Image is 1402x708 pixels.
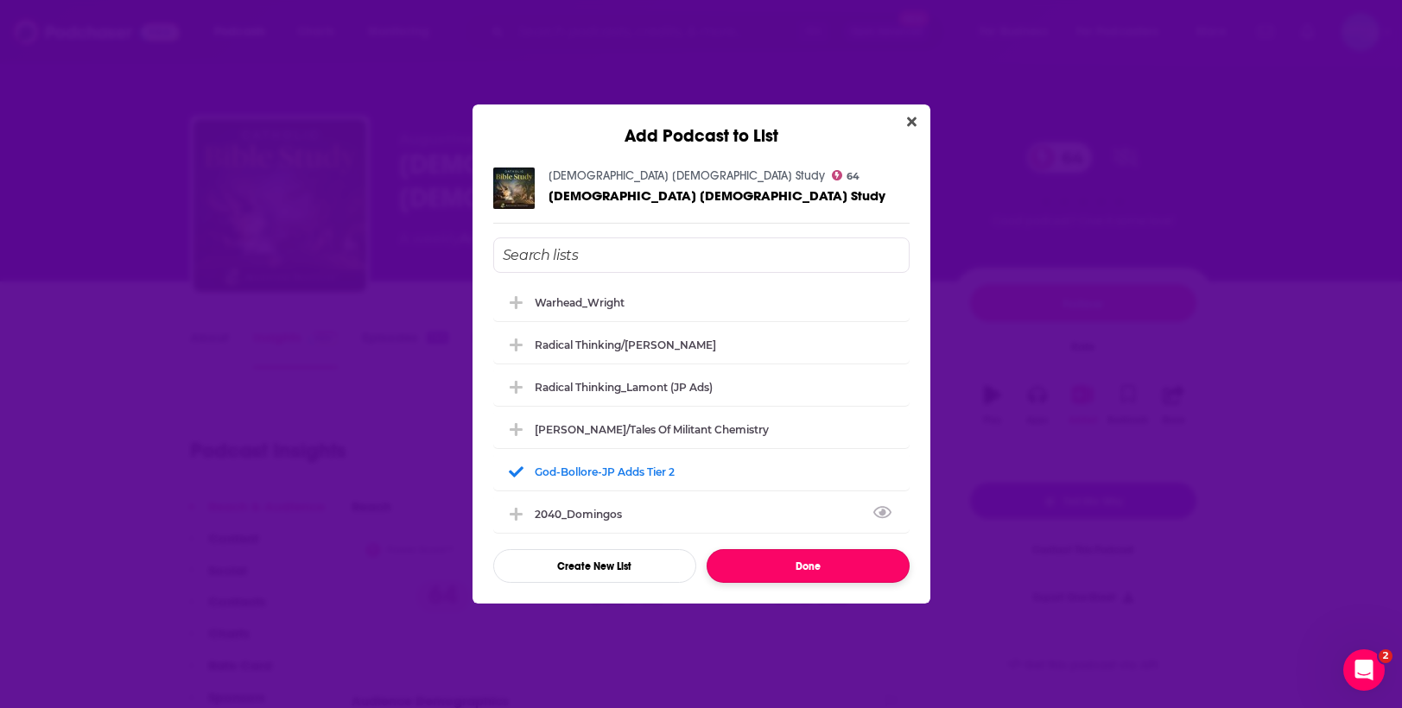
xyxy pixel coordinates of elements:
[535,508,632,521] div: 2040_Domingos
[535,338,716,351] div: Radical Thinking/[PERSON_NAME]
[549,168,825,183] a: Catholic Bible Study
[535,465,675,478] div: God-Bollore-JP Adds Tier 2
[493,452,910,490] div: God-Bollore-JP Adds Tier 2
[622,517,632,519] button: View Link
[493,283,910,321] div: Warhead_Wright
[549,188,885,203] a: Catholic Bible Study
[493,495,910,533] div: 2040_Domingos
[1343,649,1385,691] iframe: Intercom live chat
[493,549,696,583] button: Create New List
[473,104,930,147] div: Add Podcast to List
[535,296,625,309] div: Warhead_Wright
[707,549,910,583] button: Done
[493,410,910,448] div: Lovejoy/Tales of Militant Chemistry
[549,187,885,204] span: [DEMOGRAPHIC_DATA] [DEMOGRAPHIC_DATA] Study
[493,326,910,363] div: Radical Thinking/Lamont
[493,237,910,583] div: Add Podcast To List
[535,423,769,436] div: [PERSON_NAME]/Tales of Militant Chemistry
[493,168,535,209] img: Catholic Bible Study
[832,170,860,180] a: 64
[1379,649,1392,663] span: 2
[847,173,860,180] span: 64
[535,381,713,394] div: Radical Thinking_Lamont (JP ads)
[900,111,923,133] button: Close
[493,368,910,406] div: Radical Thinking_Lamont (JP ads)
[493,237,910,273] input: Search lists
